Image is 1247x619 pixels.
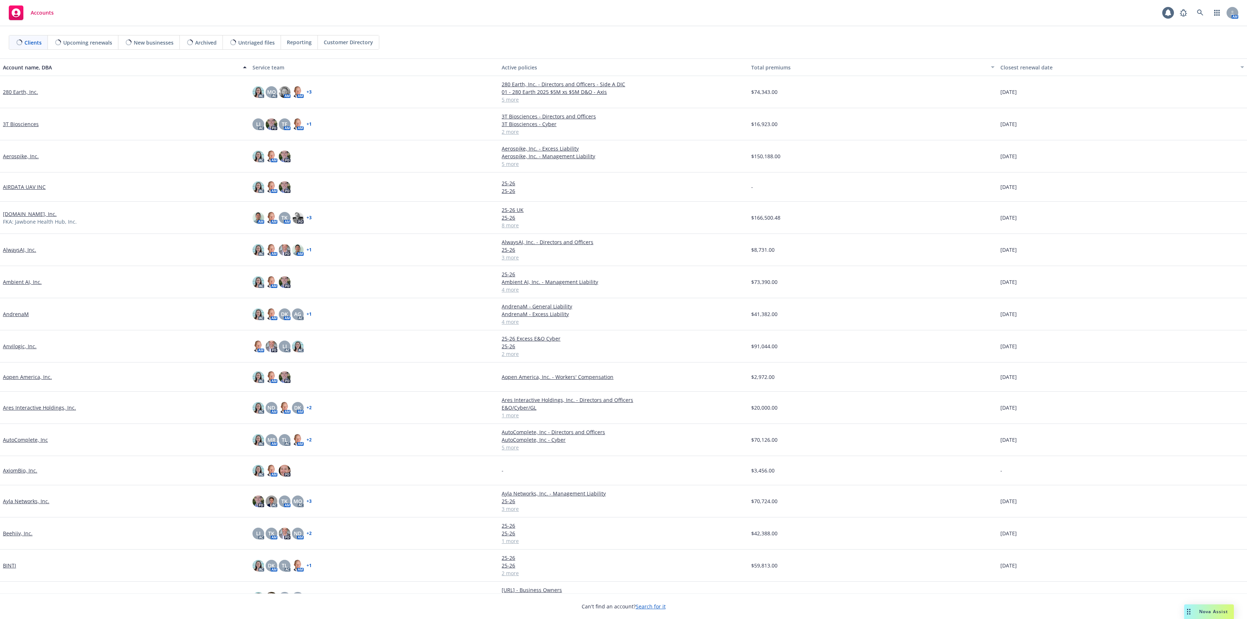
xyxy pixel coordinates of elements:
[1000,214,1017,221] span: [DATE]
[751,152,780,160] span: $150,188.00
[751,88,778,96] span: $74,343.00
[1000,278,1017,286] span: [DATE]
[279,244,290,256] img: photo
[292,118,304,130] img: photo
[1000,404,1017,411] span: [DATE]
[502,444,745,451] a: 5 more
[502,64,745,71] div: Active policies
[279,151,290,162] img: photo
[279,86,290,98] img: photo
[252,244,264,256] img: photo
[502,113,745,120] a: 3T Biosciences - Directors and Officers
[266,244,277,256] img: photo
[282,120,287,128] span: TF
[502,310,745,318] a: AndrenaM - Excess Liability
[502,497,745,505] a: 25-26
[293,497,302,505] span: MQ
[292,341,304,352] img: photo
[499,58,748,76] button: Active policies
[256,120,261,128] span: LI
[266,151,277,162] img: photo
[1000,152,1017,160] span: [DATE]
[502,187,745,195] a: 25-26
[307,563,312,568] a: + 1
[502,120,745,128] a: 3T Biosciences - Cyber
[1000,529,1017,537] span: [DATE]
[279,465,290,476] img: photo
[294,310,301,318] span: AG
[287,38,312,46] span: Reporting
[502,160,745,168] a: 5 more
[751,278,778,286] span: $73,390.00
[1210,5,1224,20] a: Switch app
[267,404,275,411] span: ND
[502,96,745,103] a: 5 more
[307,499,312,504] a: + 3
[751,183,753,191] span: -
[3,183,46,191] a: AIRDATA UAV INC
[751,310,778,318] span: $41,382.00
[1000,497,1017,505] span: [DATE]
[252,371,264,383] img: photo
[252,86,264,98] img: photo
[252,560,264,571] img: photo
[252,434,264,446] img: photo
[1000,246,1017,254] span: [DATE]
[502,206,745,214] a: 25-26 UK
[502,490,745,497] a: Ayla Networks, Inc. - Management Liability
[1000,183,1017,191] span: [DATE]
[1000,310,1017,318] span: [DATE]
[292,212,304,224] img: photo
[502,80,745,88] a: 280 Earth, Inc. - Directors and Officers - Side A DIC
[1000,562,1017,569] span: [DATE]
[266,212,277,224] img: photo
[238,39,275,46] span: Untriaged files
[279,528,290,539] img: photo
[252,341,264,352] img: photo
[266,118,277,130] img: photo
[3,562,16,569] a: BINTI
[1193,5,1208,20] a: Search
[3,64,239,71] div: Account name, DBA
[307,122,312,126] a: + 1
[502,152,745,160] a: Aerospike, Inc. - Management Liability
[3,246,36,254] a: AlwaysAI, Inc.
[502,214,745,221] a: 25-26
[502,396,745,404] a: Ares Interactive Holdings, Inc. - Directors and Officers
[1000,120,1017,128] span: [DATE]
[1184,604,1234,619] button: Nova Assist
[279,276,290,288] img: photo
[751,404,778,411] span: $20,000.00
[751,467,775,474] span: $3,456.00
[1000,467,1002,474] span: -
[252,212,264,224] img: photo
[1000,342,1017,350] span: [DATE]
[997,58,1247,76] button: Closest renewal date
[252,402,264,414] img: photo
[252,495,264,507] img: photo
[3,373,52,381] a: Aopen America, Inc.
[502,537,745,545] a: 1 more
[3,152,39,160] a: Aerospike, Inc.
[3,278,42,286] a: Ambient AI, Inc.
[3,310,29,318] a: AndrenaM
[1000,436,1017,444] span: [DATE]
[252,276,264,288] img: photo
[751,246,775,254] span: $8,731.00
[195,39,217,46] span: Archived
[502,411,745,419] a: 1 more
[751,562,778,569] span: $59,813.00
[267,436,275,444] span: MR
[3,342,37,350] a: Anvilogic, Inc.
[751,497,778,505] span: $70,724.00
[266,592,277,604] img: photo
[502,179,745,187] a: 25-26
[751,436,778,444] span: $70,126.00
[1176,5,1191,20] a: Report a Bug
